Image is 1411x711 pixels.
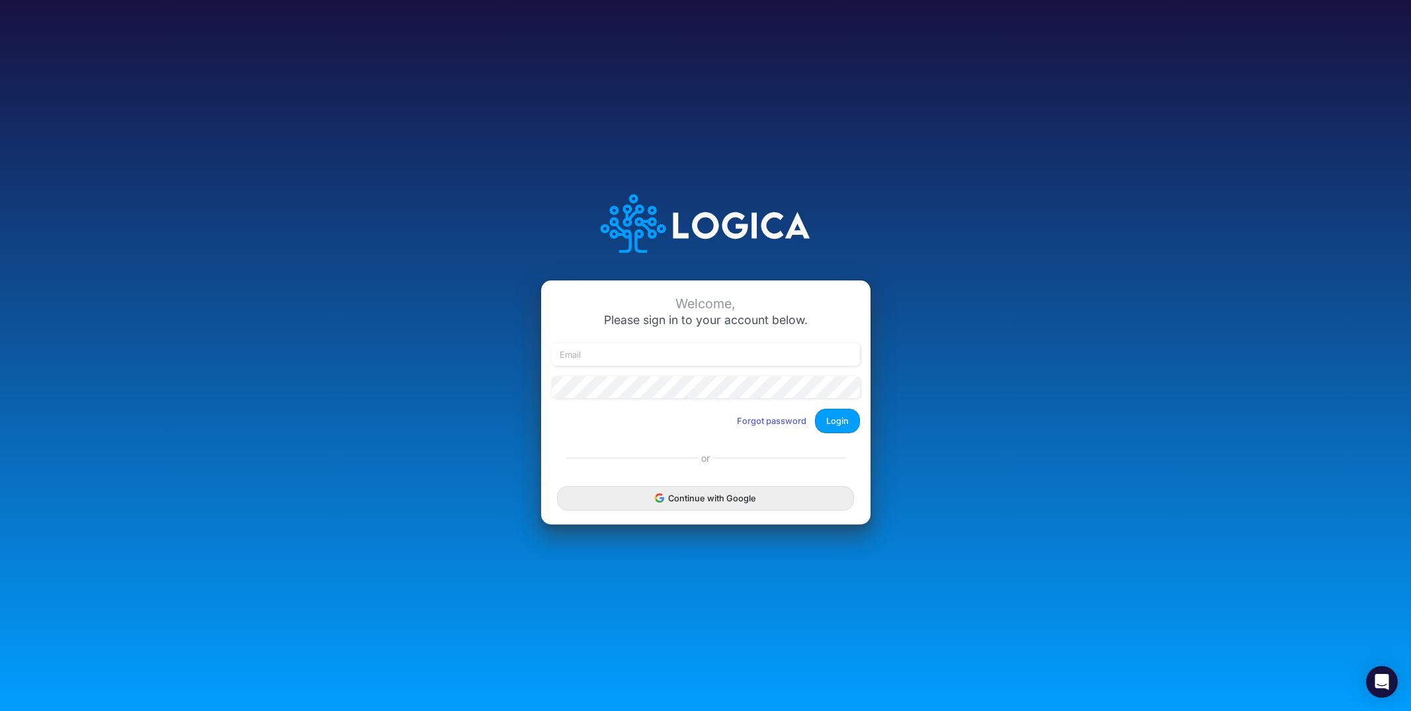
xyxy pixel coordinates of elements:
[552,296,860,312] div: Welcome,
[557,486,853,511] button: Continue with Google
[604,313,808,327] span: Please sign in to your account below.
[1366,666,1398,698] div: Open Intercom Messenger
[815,409,860,433] button: Login
[552,343,860,366] input: Email
[728,410,815,432] button: Forgot password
